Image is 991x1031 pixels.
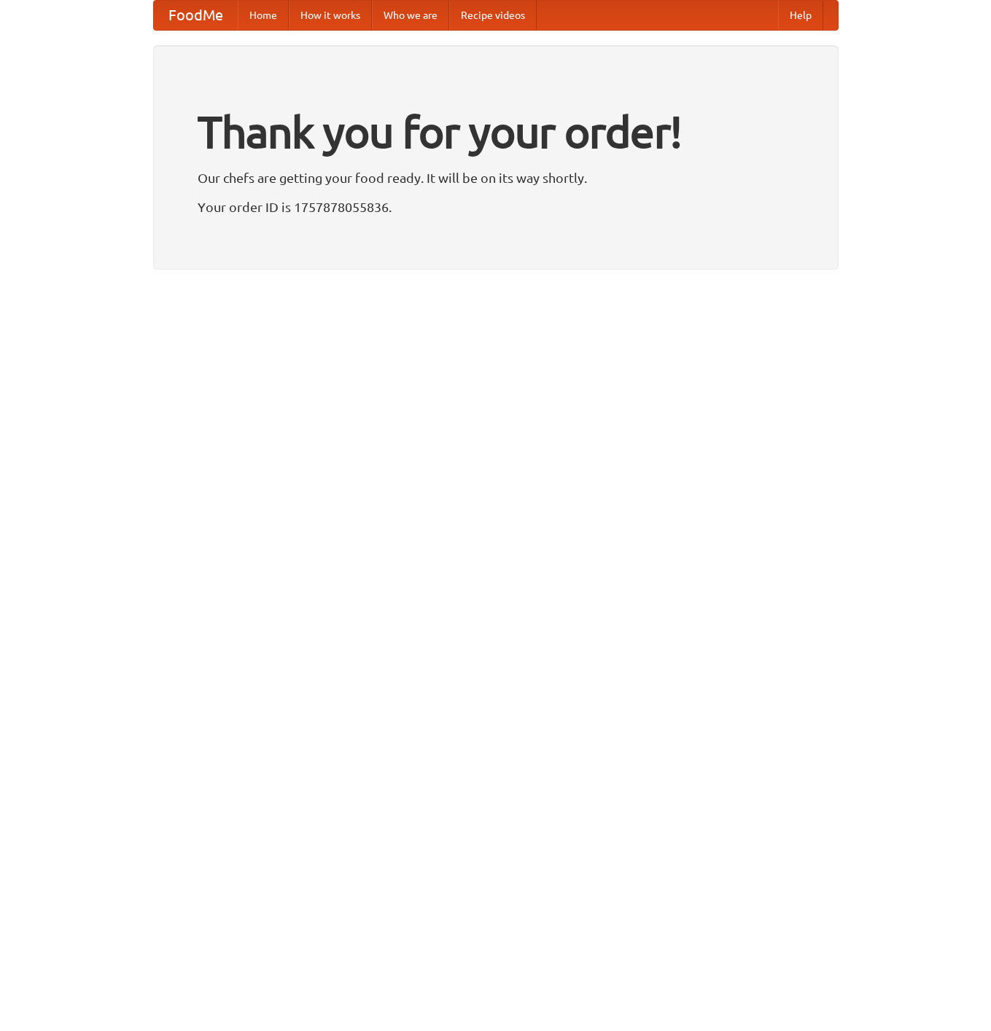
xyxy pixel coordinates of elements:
a: Who we are [372,1,449,30]
a: Home [238,1,289,30]
p: Our chefs are getting your food ready. It will be on its way shortly. [198,167,794,189]
h1: Thank you for your order! [198,97,794,167]
a: Recipe videos [449,1,537,30]
a: Help [778,1,823,30]
a: How it works [289,1,372,30]
a: FoodMe [154,1,238,30]
p: Your order ID is 1757878055836. [198,196,794,218]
